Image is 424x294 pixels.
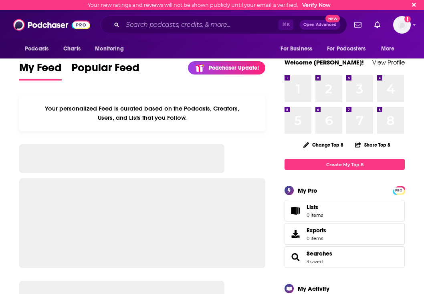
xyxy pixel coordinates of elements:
[298,187,317,194] div: My Pro
[89,41,134,56] button: open menu
[394,187,404,193] span: PRO
[307,250,332,257] a: Searches
[285,58,364,66] a: Welcome [PERSON_NAME]!
[25,43,48,54] span: Podcasts
[281,43,312,54] span: For Business
[307,227,326,234] span: Exports
[58,41,85,56] a: Charts
[287,205,303,216] span: Lists
[404,16,411,22] svg: Email not verified
[351,18,365,32] a: Show notifications dropdown
[209,64,259,71] p: Podchaser Update!
[327,43,365,54] span: For Podcasters
[279,20,293,30] span: ⌘ K
[307,212,323,218] span: 0 items
[393,16,411,34] button: Show profile menu
[287,228,303,240] span: Exports
[101,16,347,34] div: Search podcasts, credits, & more...
[376,41,405,56] button: open menu
[307,203,323,211] span: Lists
[285,246,405,268] span: Searches
[19,95,265,131] div: Your personalized Feed is curated based on the Podcasts, Creators, Users, and Lists that you Follow.
[381,43,395,54] span: More
[307,203,318,211] span: Lists
[95,43,123,54] span: Monitoring
[393,16,411,34] img: User Profile
[300,20,340,30] button: Open AdvancedNew
[393,16,411,34] span: Logged in as B_Tucker
[299,140,348,150] button: Change Top 8
[287,252,303,263] a: Searches
[275,41,322,56] button: open menu
[63,43,81,54] span: Charts
[325,15,340,22] span: New
[302,2,331,8] a: Verify Now
[372,58,405,66] a: View Profile
[19,41,59,56] button: open menu
[19,61,62,79] span: My Feed
[371,18,384,32] a: Show notifications dropdown
[307,259,323,264] a: 3 saved
[71,61,139,79] span: Popular Feed
[88,2,331,8] div: Your new ratings and reviews will not be shown publicly until your email is verified.
[303,23,337,27] span: Open Advanced
[307,236,326,241] span: 0 items
[71,61,139,81] a: Popular Feed
[285,200,405,222] a: Lists
[394,187,404,193] a: PRO
[19,61,62,81] a: My Feed
[285,223,405,245] a: Exports
[355,137,391,153] button: Share Top 8
[322,41,377,56] button: open menu
[298,285,329,292] div: My Activity
[13,17,90,32] img: Podchaser - Follow, Share and Rate Podcasts
[285,159,405,170] a: Create My Top 8
[123,18,279,31] input: Search podcasts, credits, & more...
